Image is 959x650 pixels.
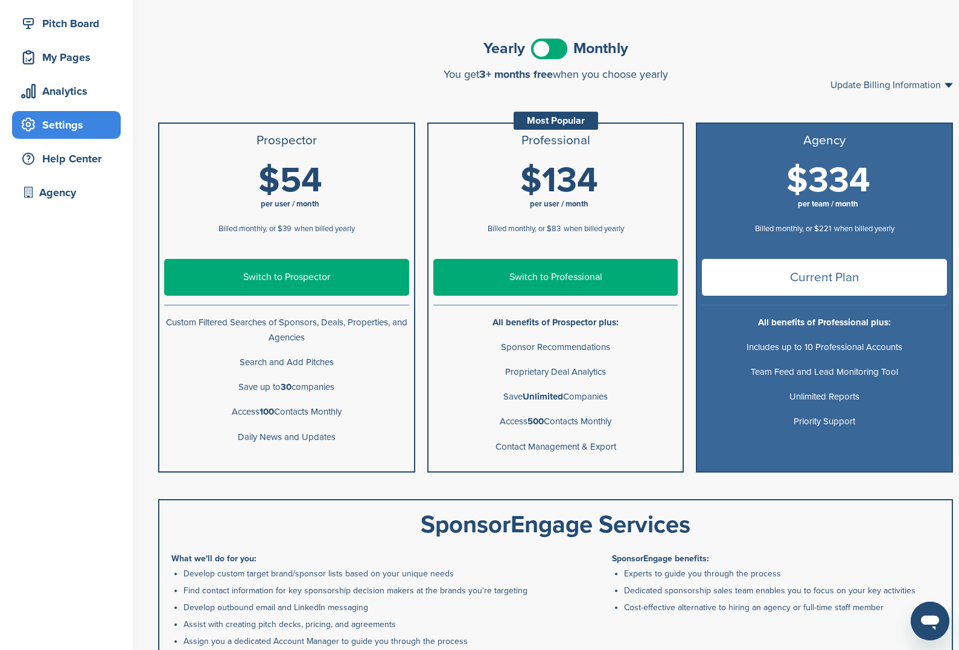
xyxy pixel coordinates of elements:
[164,355,409,370] p: Search and Add Pitches
[786,159,870,202] span: $334
[183,618,552,631] li: Assist with creating pitch decks, pricing, and agreements
[158,68,953,80] div: You get when you choose yearly
[758,317,891,328] b: All benefits of Professional plus:
[261,199,319,209] span: per user / month
[488,224,561,234] span: Billed monthly, or $83
[433,259,678,296] a: Switch to Professional
[171,512,940,537] div: SponsorEngage Services
[183,601,552,614] li: Develop outbound email and LinkedIn messaging
[702,389,947,404] p: Unlimited Reports
[798,199,858,209] span: per team / month
[183,635,552,648] li: Assign you a dedicated Account Manager to guide you through the process
[164,133,409,148] h3: Prospector
[755,224,831,234] span: Billed monthly, or $221
[911,602,949,640] iframe: Button to launch messaging window
[281,381,292,392] b: 30
[164,380,409,395] p: Save up to companies
[218,224,292,234] span: Billed monthly, or $39
[12,145,121,173] a: Help Center
[18,148,121,170] div: Help Center
[702,414,947,429] p: Priority Support
[433,340,678,355] p: Sponsor Recommendations
[702,133,947,148] h3: Agency
[12,77,121,105] a: Analytics
[183,584,552,597] li: Find contact information for key sponsorship decision makers at the brands you're targeting
[612,553,709,564] b: SponsorEngage benefits:
[523,391,563,402] b: Unlimited
[564,224,624,234] span: when billed yearly
[433,439,678,454] p: Contact Management & Export
[702,259,947,296] span: Current Plan
[702,340,947,355] p: Includes up to 10 Professional Accounts
[479,68,553,81] span: 3+ months free
[18,182,121,203] div: Agency
[12,179,121,206] a: Agency
[573,41,628,56] span: Monthly
[171,553,256,564] b: What we'll do for you:
[624,584,940,597] li: Dedicated sponsorship sales team enables you to focus on your key activities
[164,315,409,345] p: Custom Filtered Searches of Sponsors, Deals, Properties, and Agencies
[164,430,409,445] p: Daily News and Updates
[624,601,940,614] li: Cost-effective alternative to hiring an agency or full-time staff member
[12,111,121,139] a: Settings
[260,406,274,417] b: 100
[164,259,409,296] a: Switch to Prospector
[433,365,678,380] p: Proprietary Deal Analytics
[12,10,121,37] a: Pitch Board
[514,112,598,130] div: Most Popular
[18,13,121,34] div: Pitch Board
[520,159,598,202] span: $134
[433,414,678,429] p: Access Contacts Monthly
[624,567,940,580] li: Experts to guide you through the process
[295,224,355,234] span: when billed yearly
[433,389,678,404] p: Save Companies
[18,80,121,102] div: Analytics
[492,317,619,328] b: All benefits of Prospector plus:
[258,159,322,202] span: $54
[164,404,409,419] p: Access Contacts Monthly
[18,114,121,136] div: Settings
[18,46,121,68] div: My Pages
[702,365,947,380] p: Team Feed and Lead Monitoring Tool
[530,199,588,209] span: per user / month
[12,43,121,71] a: My Pages
[183,567,552,580] li: Develop custom target brand/sponsor lists based on your unique needs
[527,416,544,427] b: 500
[433,133,678,148] h3: Professional
[483,41,525,56] span: Yearly
[834,224,894,234] span: when billed yearly
[830,80,953,90] a: Update Billing Information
